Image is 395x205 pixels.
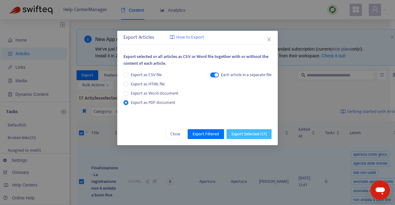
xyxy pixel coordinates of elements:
div: Export Articles [123,34,272,41]
span: Export as HTML file [128,81,167,88]
div: Each article in a separate file [221,72,272,78]
span: Export Filtered [193,131,219,137]
span: How to Export [176,34,204,41]
button: Export Filtered [188,129,224,139]
a: How to Export [170,34,204,41]
button: Close [266,36,272,43]
span: Close [170,131,180,137]
span: Export Selected ( 17 ) [231,131,267,137]
span: Export selected or all articles as CSV or Word file together with or without the content of each ... [123,53,268,67]
img: image-link [170,35,175,40]
iframe: Button to launch messaging window [370,180,390,200]
button: Export Selected (17) [227,129,272,139]
button: Close [165,129,185,139]
span: Export as PDF document [131,99,175,106]
span: Export as Word document [128,90,181,97]
span: close [267,37,272,42]
span: Export as CSV file [128,72,164,78]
